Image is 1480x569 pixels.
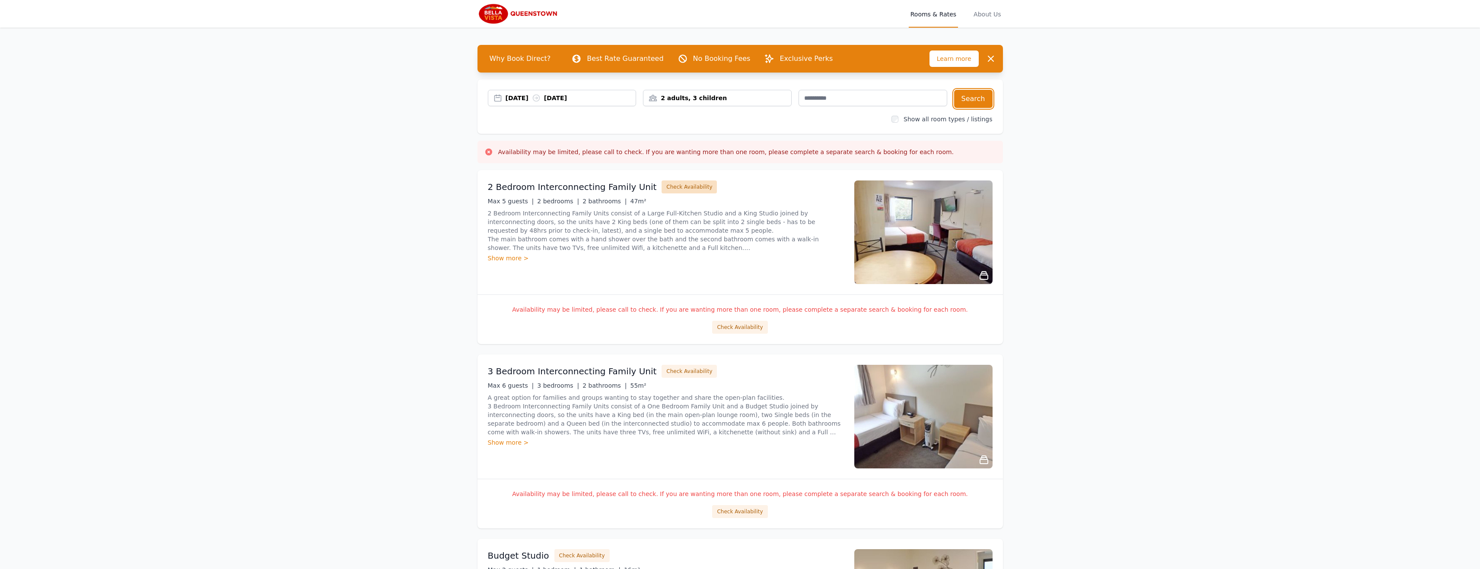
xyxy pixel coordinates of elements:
p: A great option for families and groups wanting to stay together and share the open-plan facilitie... [488,393,844,436]
h3: Budget Studio [488,550,549,562]
p: Availability may be limited, please call to check. If you are wanting more than one room, please ... [488,490,993,498]
span: Max 5 guests | [488,198,534,205]
button: Check Availability [662,365,717,378]
h3: 2 Bedroom Interconnecting Family Unit [488,181,657,193]
img: Bella Vista Queenstown [477,3,560,24]
h3: 3 Bedroom Interconnecting Family Unit [488,365,657,377]
div: 2 adults, 3 children [643,94,791,102]
button: Check Availability [554,549,610,562]
span: 47m² [630,198,646,205]
p: No Booking Fees [693,54,751,64]
label: Show all room types / listings [904,116,992,123]
p: Best Rate Guaranteed [587,54,663,64]
div: [DATE] [DATE] [506,94,636,102]
span: Learn more [929,51,979,67]
span: 55m² [630,382,646,389]
span: 2 bathrooms | [582,198,627,205]
p: 2 Bedroom Interconnecting Family Units consist of a Large Full-Kitchen Studio and a King Studio j... [488,209,844,252]
span: Max 6 guests | [488,382,534,389]
span: Why Book Direct? [483,50,558,67]
button: Check Availability [662,180,717,193]
button: Search [954,90,993,108]
button: Check Availability [712,505,767,518]
span: 3 bedrooms | [537,382,579,389]
span: 2 bathrooms | [582,382,627,389]
div: Show more > [488,254,844,262]
p: Exclusive Perks [780,54,833,64]
div: Show more > [488,438,844,447]
span: 2 bedrooms | [537,198,579,205]
h3: Availability may be limited, please call to check. If you are wanting more than one room, please ... [498,148,954,156]
p: Availability may be limited, please call to check. If you are wanting more than one room, please ... [488,305,993,314]
button: Check Availability [712,321,767,334]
